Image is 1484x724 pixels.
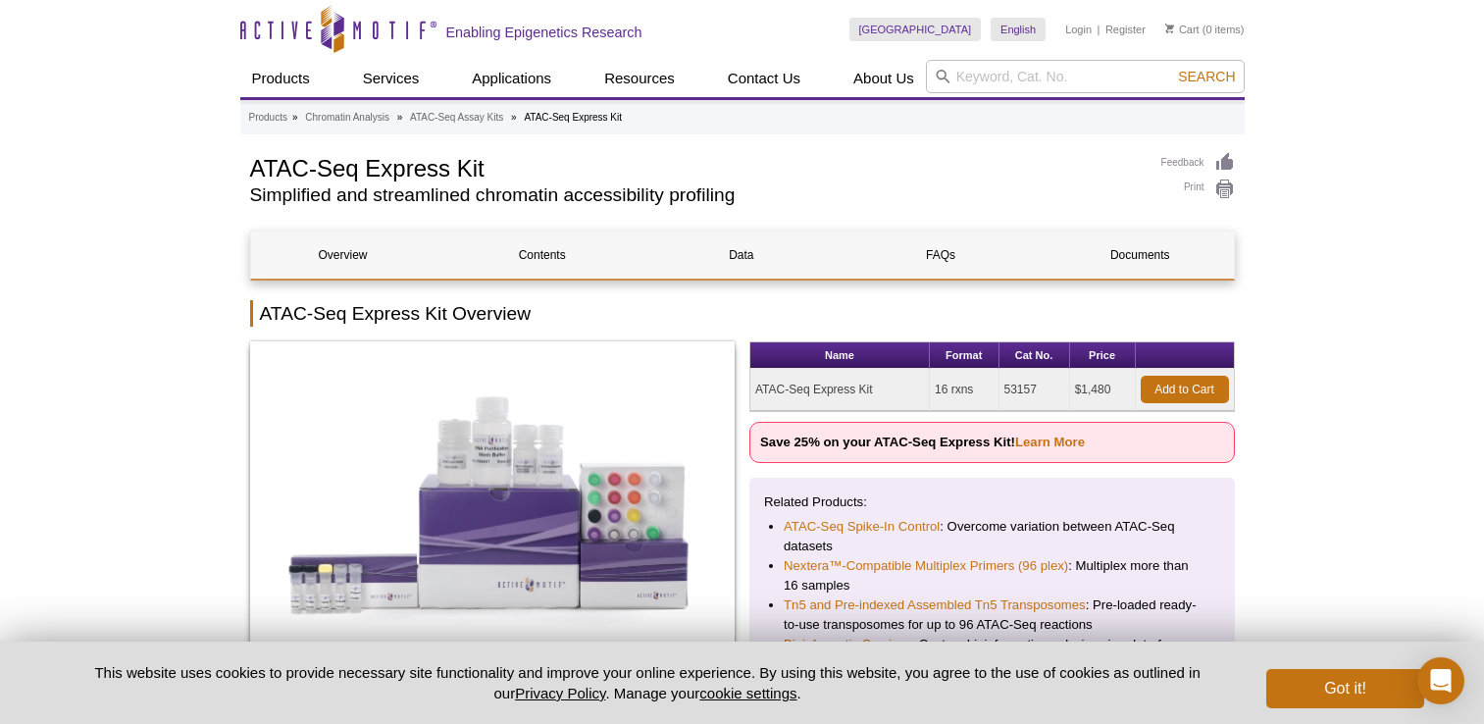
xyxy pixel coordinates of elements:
a: Overview [251,232,435,279]
a: ATAC-Seq Spike-In Control [784,517,940,537]
a: ATAC-Seq Assay Kits [410,109,503,127]
li: ATAC-Seq Express Kit [524,112,622,123]
a: Print [1161,179,1235,200]
input: Keyword, Cat. No. [926,60,1245,93]
th: Cat No. [999,342,1070,369]
h2: ATAC-Seq Express Kit Overview [250,300,1235,327]
a: Login [1065,23,1092,36]
img: Your Cart [1165,24,1174,33]
a: Learn More [1015,435,1085,449]
li: (0 items) [1165,18,1245,41]
li: | [1098,18,1100,41]
a: English [991,18,1046,41]
a: Products [249,109,287,127]
a: Data [649,232,834,279]
img: ATAC-Seq Express Kit [250,341,736,665]
a: Tn5 and Pre-indexed Assembled Tn5 Transposomes [784,595,1086,615]
li: : Multiplex more than 16 samples [784,556,1201,595]
th: Price [1070,342,1136,369]
a: Services [351,60,432,97]
button: Got it! [1266,669,1423,708]
a: Register [1105,23,1146,36]
h2: Simplified and streamlined chromatin accessibility profiling [250,186,1142,204]
li: » [397,112,403,123]
a: [GEOGRAPHIC_DATA] [849,18,982,41]
th: Name [750,342,930,369]
h1: ATAC-Seq Express Kit [250,152,1142,181]
a: About Us [842,60,926,97]
a: Products [240,60,322,97]
a: Documents [1048,232,1232,279]
div: Open Intercom Messenger [1417,657,1464,704]
td: $1,480 [1070,369,1136,411]
a: Feedback [1161,152,1235,174]
a: Contact Us [716,60,812,97]
li: » [292,112,298,123]
button: cookie settings [699,685,796,701]
li: : Overcome variation between ATAC-Seq datasets [784,517,1201,556]
li: : Custom bioinformatic analysis using data from our kits [784,635,1201,674]
a: Add to Cart [1141,376,1229,403]
a: Nextera™-Compatible Multiplex Primers (96 plex) [784,556,1068,576]
a: Applications [460,60,563,97]
li: » [511,112,517,123]
th: Format [930,342,999,369]
a: Resources [592,60,687,97]
li: : Pre-loaded ready-to-use transposomes for up to 96 ATAC-Seq reactions [784,595,1201,635]
td: 16 rxns [930,369,999,411]
span: Search [1178,69,1235,84]
a: Contents [450,232,635,279]
a: Privacy Policy [515,685,605,701]
a: Cart [1165,23,1200,36]
td: 53157 [999,369,1070,411]
h2: Enabling Epigenetics Research [446,24,642,41]
a: Bioinformatic Services [784,635,911,654]
a: FAQs [848,232,1033,279]
a: Chromatin Analysis [305,109,389,127]
button: Search [1172,68,1241,85]
p: This website uses cookies to provide necessary site functionality and improve your online experie... [61,662,1235,703]
td: ATAC-Seq Express Kit [750,369,930,411]
strong: Save 25% on your ATAC-Seq Express Kit! [760,435,1085,449]
p: Related Products: [764,492,1220,512]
